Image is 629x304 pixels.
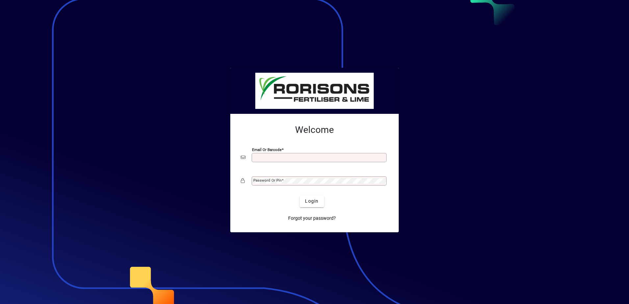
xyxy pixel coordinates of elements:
h2: Welcome [241,124,388,136]
a: Forgot your password? [286,213,339,224]
mat-label: Email or Barcode [252,147,282,152]
button: Login [300,195,324,207]
span: Forgot your password? [288,215,336,222]
mat-label: Password or Pin [253,178,282,183]
span: Login [305,198,318,205]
